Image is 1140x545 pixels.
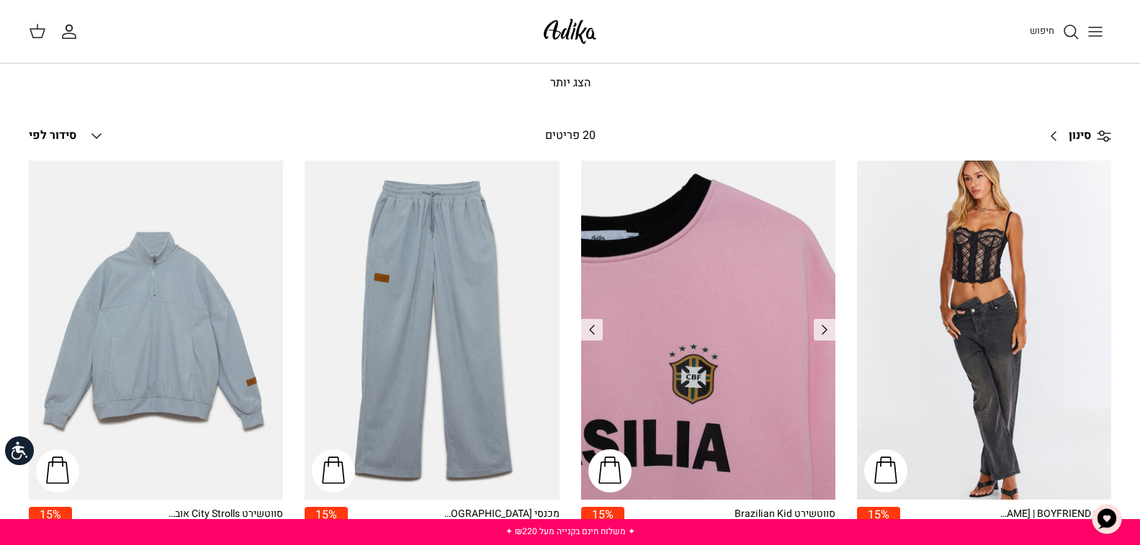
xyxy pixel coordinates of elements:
[857,507,900,538] a: 15%
[624,507,835,538] a: סווטשירט Brazilian Kid 118.90 ₪ 139.90 ₪
[305,507,348,538] a: 15%
[581,161,835,500] a: סווטשירט Brazilian Kid
[1040,119,1111,153] a: סינון
[1030,23,1080,40] a: חיפוש
[441,127,699,145] div: 20 פריטים
[29,127,76,144] span: סידור לפי
[857,161,1111,500] a: ג׳ינס All Or Nothing קריס-קרוס | BOYFRIEND
[29,507,72,522] span: 15%
[305,507,348,522] span: 15%
[60,23,84,40] a: החשבון שלי
[814,319,835,341] a: Previous
[900,507,1111,538] a: ג׳ינס All Or Nothing [PERSON_NAME] | BOYFRIEND 186.90 ₪ 219.90 ₪
[539,14,601,48] img: Adika IL
[168,507,283,522] div: סווטשירט City Strolls אוברסייז
[1080,16,1111,48] button: Toggle menu
[857,507,900,522] span: 15%
[29,161,283,500] a: סווטשירט City Strolls אוברסייז
[996,507,1111,522] div: ג׳ינס All Or Nothing [PERSON_NAME] | BOYFRIEND
[29,120,105,152] button: סידור לפי
[444,507,560,522] div: מכנסי [GEOGRAPHIC_DATA]
[29,507,72,538] a: 15%
[348,507,559,538] a: מכנסי [GEOGRAPHIC_DATA] 152.90 ₪ 179.90 ₪
[1030,24,1054,37] span: חיפוש
[581,507,624,538] a: 15%
[581,319,603,341] a: Previous
[305,161,559,500] a: מכנסי טרנינג City strolls
[66,74,1074,93] p: הצג יותר
[720,507,835,522] div: סווטשירט Brazilian Kid
[1069,127,1091,145] span: סינון
[72,507,283,538] a: סווטשירט City Strolls אוברסייז 152.90 ₪ 179.90 ₪
[1085,497,1128,541] button: צ'אט
[581,507,624,522] span: 15%
[506,525,635,538] a: ✦ משלוח חינם בקנייה מעל ₪220 ✦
